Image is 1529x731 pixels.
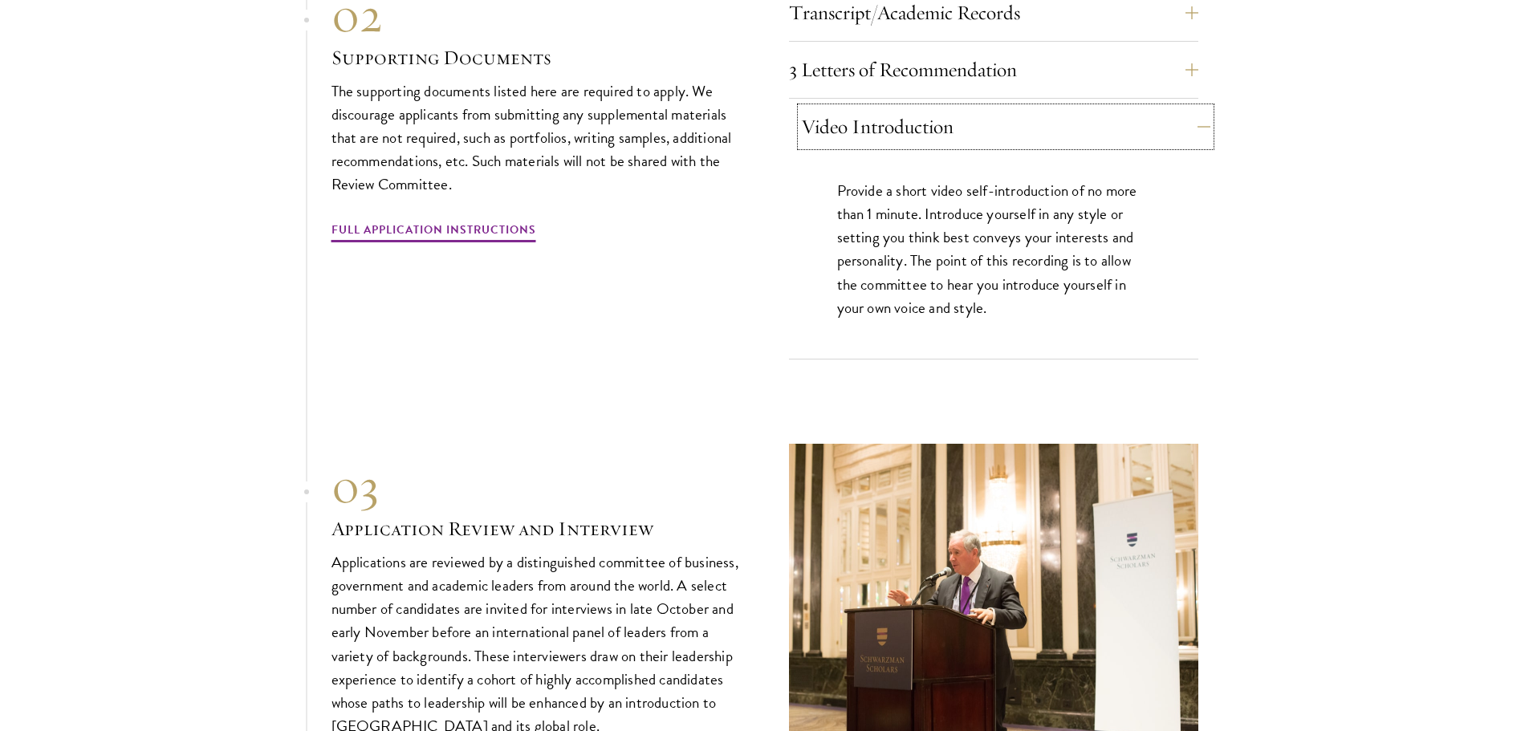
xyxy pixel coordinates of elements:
[331,44,741,71] h3: Supporting Documents
[789,51,1198,89] button: 3 Letters of Recommendation
[801,108,1210,146] button: Video Introduction
[331,515,741,542] h3: Application Review and Interview
[837,179,1150,319] p: Provide a short video self-introduction of no more than 1 minute. Introduce yourself in any style...
[331,79,741,196] p: The supporting documents listed here are required to apply. We discourage applicants from submitt...
[331,457,741,515] div: 03
[331,220,536,245] a: Full Application Instructions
